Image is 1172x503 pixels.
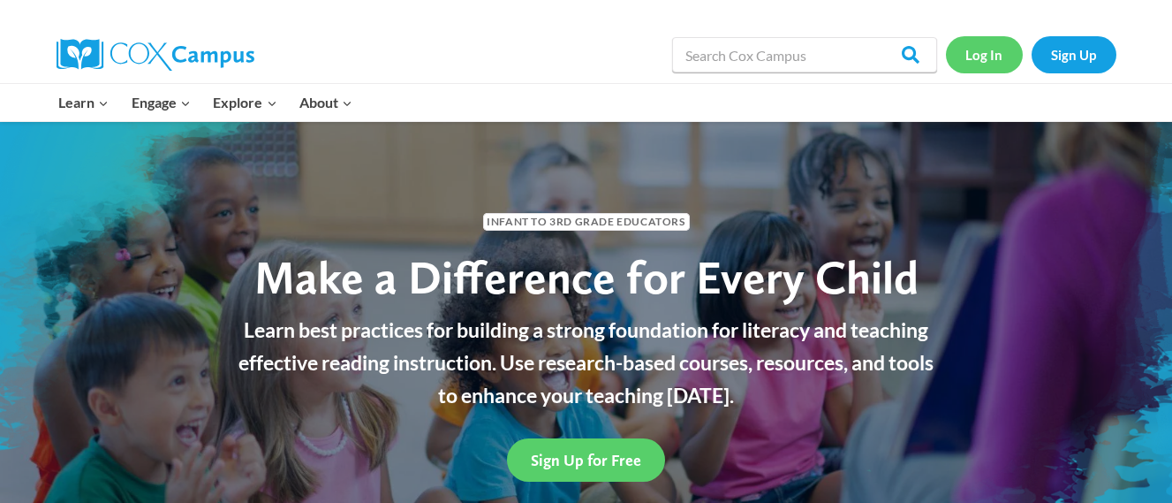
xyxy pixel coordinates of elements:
p: Learn best practices for building a strong foundation for literacy and teaching effective reading... [229,314,944,411]
button: Child menu of Engage [120,84,202,121]
a: Sign Up for Free [507,438,665,482]
nav: Secondary Navigation [946,36,1116,72]
input: Search Cox Campus [672,37,937,72]
img: Cox Campus [57,39,254,71]
a: Sign Up [1032,36,1116,72]
a: Log In [946,36,1023,72]
button: Child menu of Learn [48,84,121,121]
span: Sign Up for Free [531,451,641,469]
button: Child menu of Explore [202,84,289,121]
nav: Primary Navigation [48,84,364,121]
span: Make a Difference for Every Child [254,249,919,305]
span: Infant to 3rd Grade Educators [483,213,690,230]
button: Child menu of About [288,84,364,121]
